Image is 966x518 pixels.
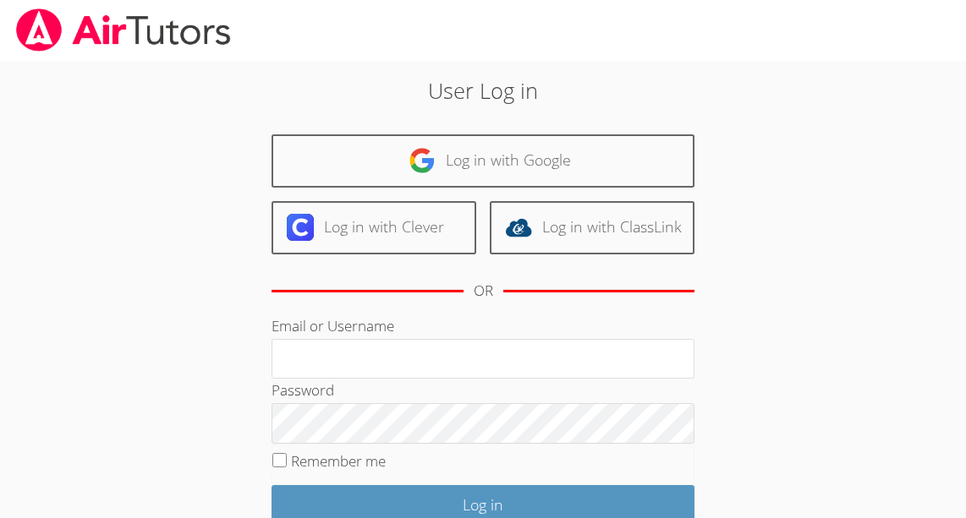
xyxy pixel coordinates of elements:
[272,380,334,400] label: Password
[272,316,394,335] label: Email or Username
[272,201,476,254] a: Log in with Clever
[505,214,532,241] img: classlink-logo-d6bb404cc1216ec64c9a2012d9dc4662098be43eaf13dc465df04b49fa7ab582.svg
[272,134,694,188] a: Log in with Google
[14,8,233,52] img: airtutors_banner-c4298cdbf04f3fff15de1276eac7730deb9818008684d7c2e4769d2f7ddbe033.png
[474,279,493,303] div: OR
[287,214,314,241] img: clever-logo-6eab21bc6e7a338710f1a6ff85c0baf02591cd810cc4098c63d3a4b26e2feb20.svg
[490,201,694,254] a: Log in with ClassLink
[222,74,744,106] h2: User Log in
[291,451,386,471] label: Remember me
[409,147,436,174] img: google-logo-50288ca7cdecda66e5e0955fdab243c47b7ad437acaf1139b6f446037453330a.svg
